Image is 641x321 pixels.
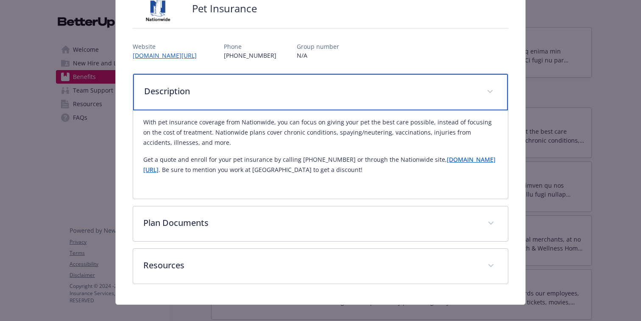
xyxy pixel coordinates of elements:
div: Resources [133,249,508,284]
p: With pet insurance coverage from Nationwide, you can focus on giving your pet the best care possi... [143,117,498,148]
h2: Pet Insurance [192,1,257,16]
div: Description [133,110,508,199]
p: Group number [297,42,339,51]
p: Phone [224,42,276,51]
a: [DOMAIN_NAME][URL] [133,51,203,59]
p: [PHONE_NUMBER] [224,51,276,60]
div: Plan Documents [133,206,508,241]
p: Website [133,42,203,51]
div: Description [133,74,508,110]
p: Resources [143,259,477,272]
p: Get a quote and enroll for your pet insurance by calling [PHONE_NUMBER] or through the Nationwide... [143,155,498,175]
p: Plan Documents [143,217,477,229]
p: Description [144,85,477,98]
p: N/A [297,51,339,60]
